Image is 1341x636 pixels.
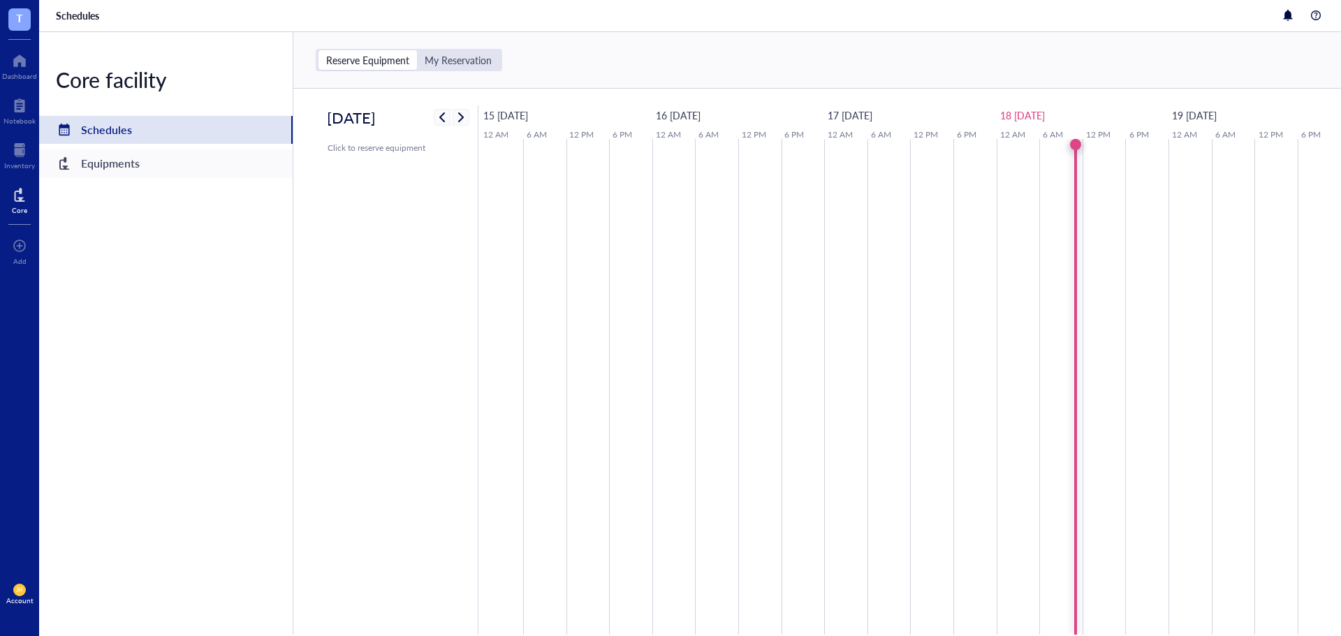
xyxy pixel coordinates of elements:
button: Previous week [434,109,450,126]
a: 12 AM [480,126,512,144]
a: Schedules [56,9,102,22]
h2: [DATE] [327,105,376,129]
div: Reserve Equipment [318,50,417,70]
div: My Reservation [417,50,499,70]
span: T [16,9,23,27]
a: 12 PM [738,126,770,144]
a: 6 AM [1212,126,1239,144]
a: 12 AM [1168,126,1201,144]
a: 6 PM [1126,126,1152,144]
a: September 15, 2025 [480,105,532,126]
a: September 19, 2025 [1168,105,1220,126]
a: 12 AM [652,126,684,144]
div: Schedules [81,120,132,140]
a: September 17, 2025 [824,105,876,126]
a: Schedules [39,116,293,144]
a: Equipments [39,149,293,177]
div: Inventory [4,161,35,170]
a: Core [12,184,27,214]
span: JH [16,586,23,593]
div: segmented control [316,49,502,71]
a: Dashboard [2,50,37,80]
div: Reserve Equipment [326,54,409,66]
a: 6 PM [609,126,636,144]
div: Equipments [81,154,140,173]
div: Click to reserve equipment [328,142,458,154]
a: 12 PM [1083,126,1114,144]
a: 12 PM [566,126,597,144]
a: 6 AM [523,126,550,144]
a: 12 AM [997,126,1029,144]
a: 6 PM [781,126,807,144]
a: 6 AM [1039,126,1067,144]
div: Notebook [3,117,36,125]
a: 12 PM [1255,126,1287,144]
a: 6 AM [695,126,722,144]
button: Next week [453,109,469,126]
div: Core facility [39,66,293,94]
a: 6 AM [867,126,895,144]
a: 6 PM [1298,126,1324,144]
a: September 16, 2025 [652,105,704,126]
a: September 18, 2025 [997,105,1048,126]
a: 6 PM [953,126,980,144]
a: 12 PM [910,126,941,144]
div: My Reservation [425,54,492,66]
a: Notebook [3,94,36,125]
div: Add [13,257,27,265]
div: Dashboard [2,72,37,80]
div: Core [12,206,27,214]
a: Inventory [4,139,35,170]
div: Account [6,596,34,605]
a: 12 AM [824,126,856,144]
